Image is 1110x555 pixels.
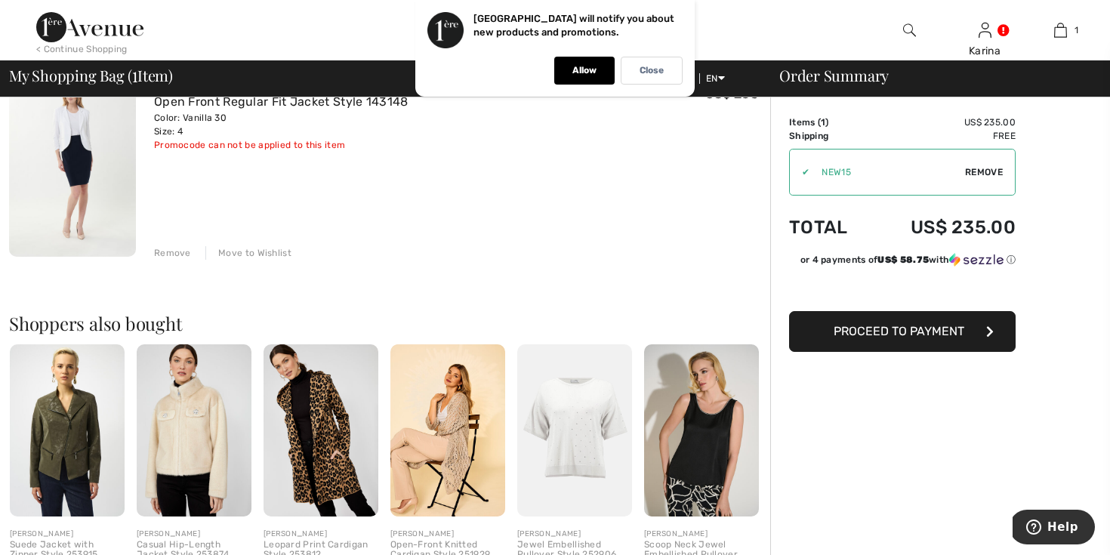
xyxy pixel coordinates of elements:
[264,529,378,540] div: [PERSON_NAME]
[9,68,173,83] span: My Shopping Bag ( Item)
[790,165,809,179] div: ✔
[1075,23,1078,37] span: 1
[706,73,725,84] span: EN
[644,529,759,540] div: [PERSON_NAME]
[9,66,136,257] img: Open Front Regular Fit Jacket Style 143148
[572,65,597,76] p: Allow
[36,42,128,56] div: < Continue Shopping
[264,344,378,516] img: Leopard Print Cardigan Style 253812
[644,344,759,516] img: Scoop Neck Jewel Embellished Pullover Style 253744
[1013,510,1095,547] iframe: Opens a widget where you can find more information
[10,529,125,540] div: [PERSON_NAME]
[870,116,1016,129] td: US$ 235.00
[789,129,870,143] td: Shipping
[517,344,632,516] img: Jewel Embellished Pullover Style 252906
[132,64,137,84] span: 1
[517,529,632,540] div: [PERSON_NAME]
[137,344,251,516] img: Casual Hip-Length Jacket Style 253874
[789,311,1016,352] button: Proceed to Payment
[761,68,1101,83] div: Order Summary
[154,138,409,152] div: Promocode can not be applied to this item
[870,129,1016,143] td: Free
[390,529,505,540] div: [PERSON_NAME]
[154,111,409,138] div: Color: Vanilla 30 Size: 4
[154,94,409,109] a: Open Front Regular Fit Jacket Style 143148
[949,253,1004,267] img: Sezzle
[205,246,291,260] div: Move to Wishlist
[789,202,870,253] td: Total
[979,21,991,39] img: My Info
[473,13,674,38] p: [GEOGRAPHIC_DATA] will notify you about new products and promotions.
[965,165,1003,179] span: Remove
[834,324,964,338] span: Proceed to Payment
[809,150,965,195] input: Promo code
[948,43,1022,59] div: Karina
[789,272,1016,306] iframe: PayPal-paypal
[1054,21,1067,39] img: My Bag
[9,314,770,332] h2: Shoppers also bought
[821,117,825,128] span: 1
[870,202,1016,253] td: US$ 235.00
[877,254,929,265] span: US$ 58.75
[903,21,916,39] img: search the website
[1023,21,1097,39] a: 1
[640,65,664,76] p: Close
[789,253,1016,272] div: or 4 payments ofUS$ 58.75withSezzle Click to learn more about Sezzle
[979,23,991,37] a: Sign In
[137,529,251,540] div: [PERSON_NAME]
[154,246,191,260] div: Remove
[390,344,505,516] img: Open-Front Knitted Cardigan Style 251929
[36,12,143,42] img: 1ère Avenue
[10,344,125,516] img: Suede Jacket with Zipper Style 253915
[789,116,870,129] td: Items ( )
[800,253,1016,267] div: or 4 payments of with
